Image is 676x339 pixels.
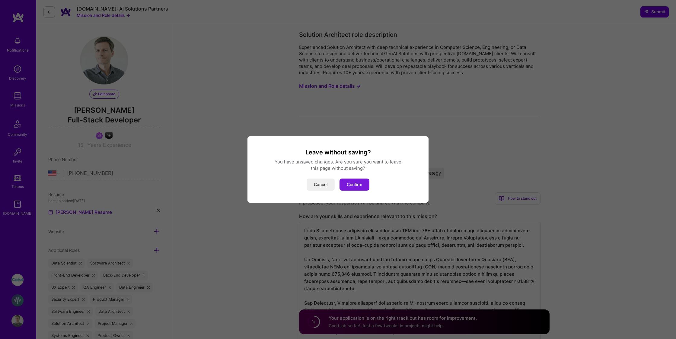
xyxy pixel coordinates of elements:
div: this page without saving? [255,165,421,171]
h3: Leave without saving? [255,148,421,156]
div: You have unsaved changes. Are you sure you want to leave [255,159,421,165]
div: modal [247,136,429,203]
button: Confirm [340,179,369,191]
button: Cancel [307,179,335,191]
